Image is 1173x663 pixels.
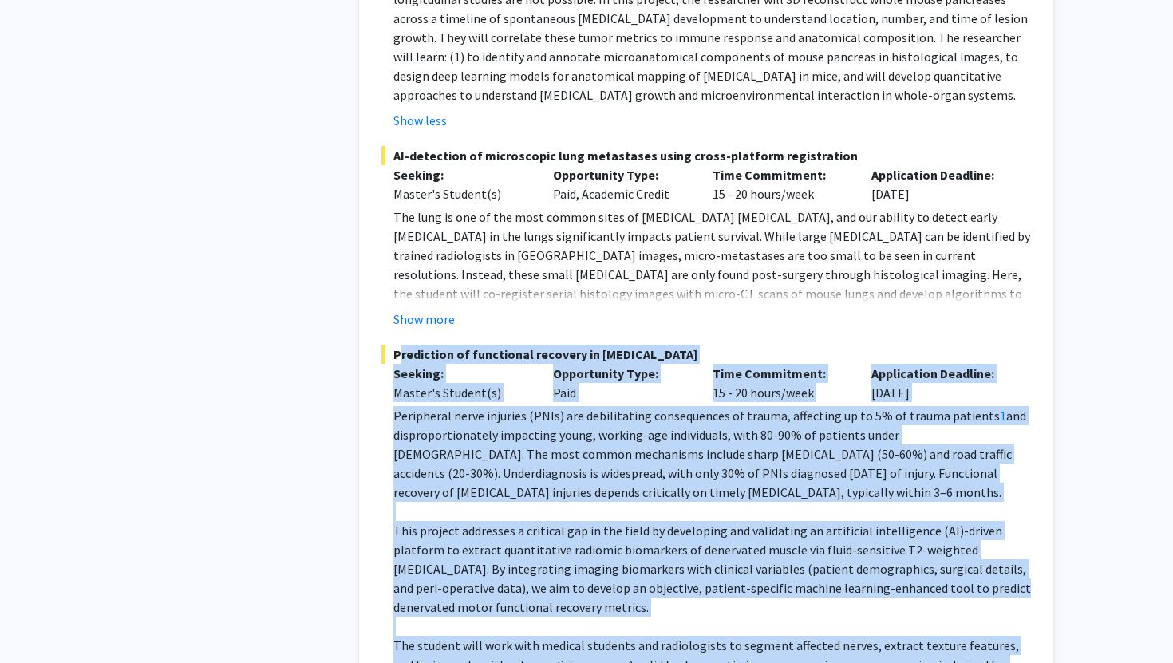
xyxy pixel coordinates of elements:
[393,523,750,539] span: This project addresses a critical gap in the field by developing and
[1000,408,1006,424] a: 1
[871,364,1007,383] p: Application Deadline:
[393,310,455,329] button: Show more
[393,383,529,402] div: Master's Student(s)
[393,364,529,383] p: Seeking:
[393,165,529,184] p: Seeking:
[701,364,860,402] div: 15 - 20 hours/week
[393,408,1026,500] span: and disproportionately impacting young, working-age individuals, with 80-90% of patients under [D...
[604,599,649,615] span: metrics.
[871,165,1007,184] p: Application Deadline:
[393,207,1031,380] p: The lung is one of the most common sites of [MEDICAL_DATA] [MEDICAL_DATA], and our ability to det...
[393,580,1031,615] span: patient-specific machine learning-enhanced tool to predict denervated motor functional recovery
[393,111,447,130] button: Show less
[541,364,701,402] div: Paid
[713,165,848,184] p: Time Commitment:
[713,364,848,383] p: Time Commitment:
[701,165,860,203] div: 15 - 20 hours/week
[381,345,1031,364] span: Prediction of functional recovery in [MEDICAL_DATA]
[541,165,701,203] div: Paid, Academic Credit
[553,165,689,184] p: Opportunity Type:
[393,408,1000,424] span: Peripheral nerve injuries (PNIs) are debilitating consequences of trauma, affecting up to 5% of t...
[859,165,1019,203] div: [DATE]
[381,146,1031,165] span: AI-detection of microscopic lung metastases using cross-platform registration
[393,184,529,203] div: Master's Student(s)
[859,364,1019,402] div: [DATE]
[12,591,68,651] iframe: Chat
[553,364,689,383] p: Opportunity Type:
